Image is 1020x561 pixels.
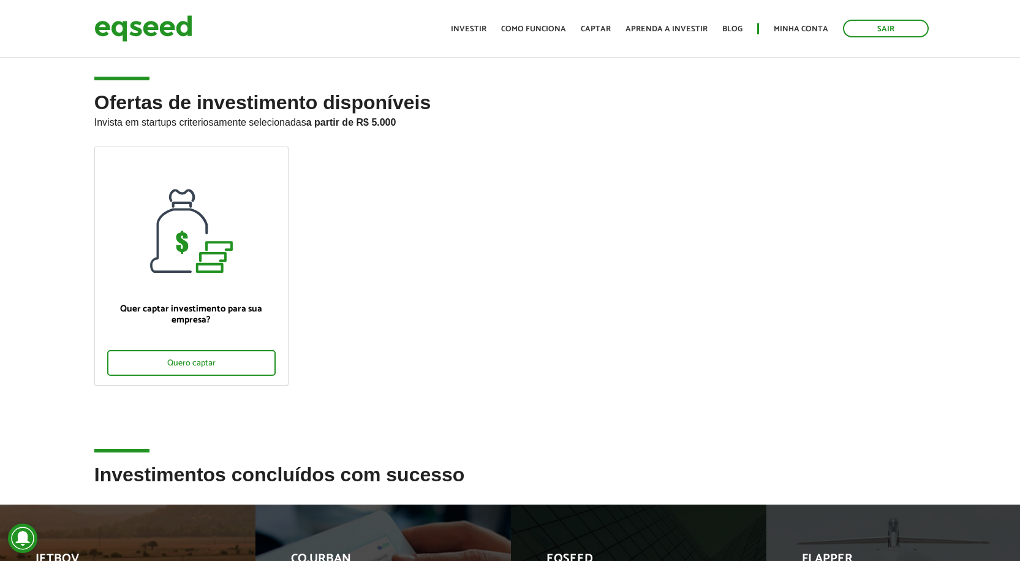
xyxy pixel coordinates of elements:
a: Captar [581,25,611,33]
a: Sair [843,20,929,37]
a: Quer captar investimento para sua empresa? Quero captar [94,147,289,386]
h2: Ofertas de investimento disponíveis [94,92,926,147]
div: Quero captar [107,350,276,376]
p: Quer captar investimento para sua empresa? [107,303,276,326]
img: EqSeed [94,12,192,45]
a: Como funciona [501,25,566,33]
strong: a partir de R$ 5.000 [306,117,396,128]
a: Investir [451,25,486,33]
h2: Investimentos concluídos com sucesso [94,464,926,504]
p: Invista em startups criteriosamente selecionadas [94,113,926,128]
a: Aprenda a investir [625,25,708,33]
a: Minha conta [774,25,828,33]
a: Blog [722,25,742,33]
